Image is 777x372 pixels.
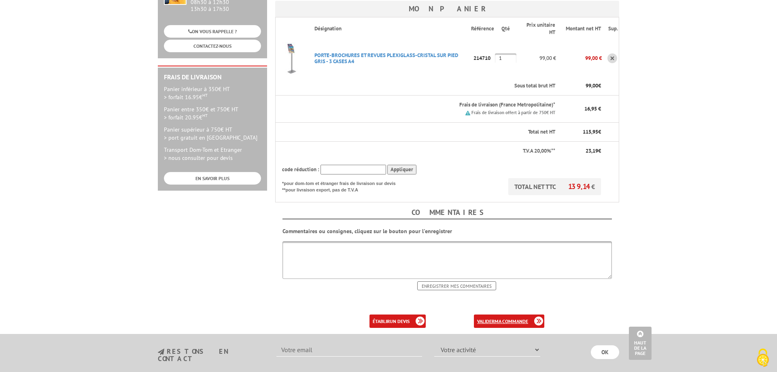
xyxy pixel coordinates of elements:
[202,92,208,98] sup: HT
[471,110,555,115] small: Frais de livraison offert à partir de 750€ HT
[474,315,544,328] a: validerma commande
[164,114,208,121] span: > forfait 20.95€
[275,1,619,17] h3: Mon panier
[753,348,773,368] img: Cookies (fenêtre modale)
[568,182,591,191] span: 139,14
[164,94,208,101] span: > forfait 16.95€
[390,318,410,324] b: un devis
[164,105,261,121] p: Panier entre 350€ et 750€ HT
[202,113,208,118] sup: HT
[563,82,601,90] p: €
[387,165,416,175] input: Appliquer
[629,327,652,360] a: Haut de la page
[583,128,598,135] span: 115,95
[591,345,619,359] input: OK
[308,17,471,40] th: Désignation
[471,25,494,33] p: Référence
[495,318,528,324] b: ma commande
[164,146,261,162] p: Transport Dom-Tom et Etranger
[164,134,257,141] span: > port gratuit en [GEOGRAPHIC_DATA]
[495,17,516,40] th: Qté
[282,178,403,193] p: *pour dom-tom et étranger frais de livraison sur devis **pour livraison export, pas de T.V.A
[556,51,602,65] p: 99,00 €
[282,147,555,155] p: T.V.A 20,00%**
[465,111,470,115] img: picto.png
[602,17,619,40] th: Sup.
[563,128,601,136] p: €
[584,105,601,112] span: 16,95 €
[523,21,555,36] p: Prix unitaire HT
[164,154,233,162] span: > nous consulter pour devis
[282,128,555,136] p: Total net HT
[164,74,261,81] h2: Frais de Livraison
[276,42,308,74] img: PORTE-BROCHURES ET REVUES PLEXIGLASS-CRISTAL SUR PIED GRIS - 3 CASES A4
[314,101,555,109] p: Frais de livraison (France Metropolitaine)*
[308,77,556,96] th: Sous total brut HT
[508,178,601,195] p: TOTAL NET TTC €
[471,51,495,65] p: 214710
[164,25,261,38] a: ON VOUS RAPPELLE ?
[158,349,164,355] img: newsletter.jpg
[164,40,261,52] a: CONTACTEZ-NOUS
[586,82,598,89] span: 99,00
[158,348,264,362] h3: restons en contact
[164,125,261,142] p: Panier supérieur à 750€ HT
[749,344,777,372] button: Cookies (fenêtre modale)
[276,343,422,357] input: Votre email
[586,147,598,154] span: 23,19
[282,166,319,173] span: code réduction :
[164,85,261,101] p: Panier inférieur à 350€ HT
[282,227,452,235] b: Commentaires ou consignes, cliquez sur le bouton pour l'enregistrer
[516,51,556,65] p: 99,00 €
[314,52,458,65] a: PORTE-BROCHURES ET REVUES PLEXIGLASS-CRISTAL SUR PIED GRIS - 3 CASES A4
[282,206,612,219] h4: Commentaires
[164,172,261,185] a: EN SAVOIR PLUS
[369,315,426,328] a: établirun devis
[563,147,601,155] p: €
[563,25,601,33] p: Montant net HT
[417,281,496,290] input: Enregistrer mes commentaires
